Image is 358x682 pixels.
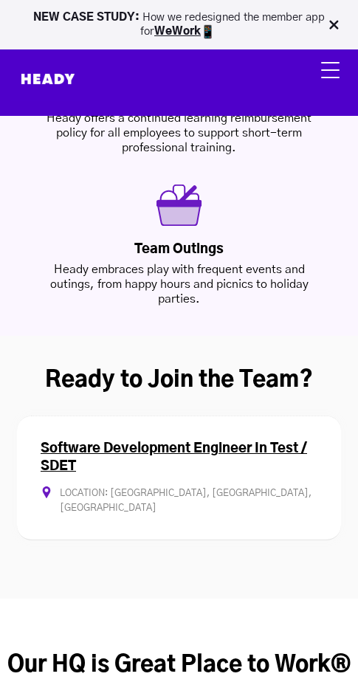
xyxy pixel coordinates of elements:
img: Property 1=Team Outings_v2 [156,185,202,226]
div: Team Outings [41,241,317,258]
img: app emoji [201,24,216,39]
img: Close Bar [326,18,341,32]
strong: NEW CASE STUDY: [33,12,142,23]
a: WeWork [154,26,201,37]
div: Location: [GEOGRAPHIC_DATA], [GEOGRAPHIC_DATA], [GEOGRAPHIC_DATA] [41,486,317,516]
img: Heady_Logo_Web-01 (1) [11,57,85,101]
a: Software Development Engineer In Test / SDET [41,442,307,473]
div: Heady offers a continued learning reimbursement policy for all employees to support short-term pr... [41,111,317,155]
div: Heady embraces play with frequent events and outings, from happy hours and picnics to holiday par... [41,262,317,306]
p: How we redesigned the member app for [30,10,328,39]
strong: Ready to Join the Team? [45,369,313,391]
